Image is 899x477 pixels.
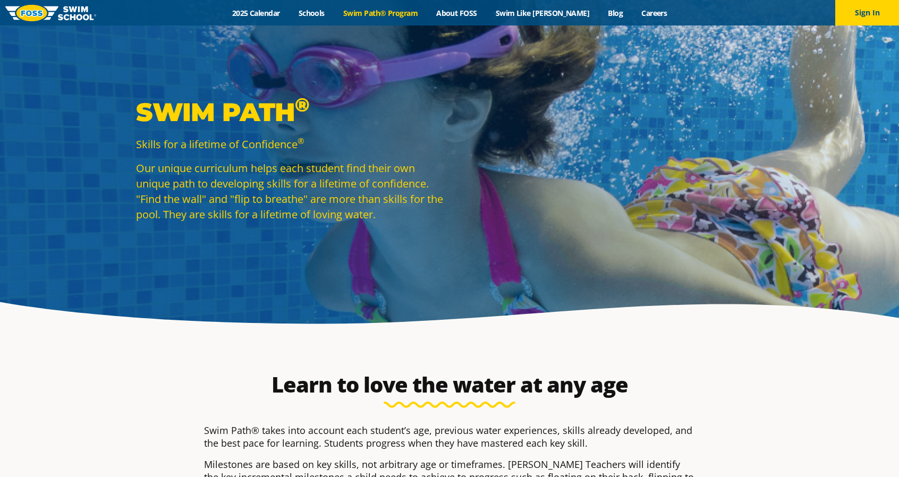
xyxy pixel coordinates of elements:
[599,8,632,18] a: Blog
[5,5,96,21] img: FOSS Swim School Logo
[136,160,444,222] p: Our unique curriculum helps each student find their own unique path to developing skills for a li...
[486,8,599,18] a: Swim Like [PERSON_NAME]
[223,8,289,18] a: 2025 Calendar
[199,372,700,397] h2: Learn to love the water at any age
[427,8,487,18] a: About FOSS
[136,96,444,128] p: Swim Path
[632,8,676,18] a: Careers
[289,8,334,18] a: Schools
[334,8,427,18] a: Swim Path® Program
[298,135,304,146] sup: ®
[204,424,695,449] p: Swim Path® takes into account each student’s age, previous water experiences, skills already deve...
[136,137,444,152] p: Skills for a lifetime of Confidence
[295,93,309,116] sup: ®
